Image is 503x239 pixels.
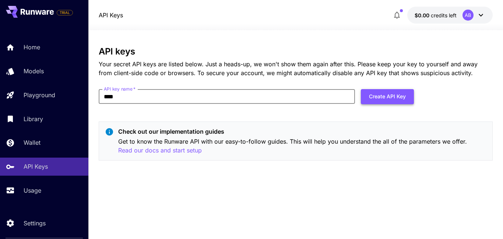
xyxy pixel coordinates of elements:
p: Settings [24,219,46,228]
div: AB [462,10,474,21]
p: Playground [24,91,55,99]
p: Home [24,43,40,52]
a: API Keys [99,11,123,20]
button: $0.00AB [407,7,493,24]
h3: API keys [99,46,493,57]
div: $0.00 [415,11,457,19]
p: Library [24,115,43,123]
span: Add your payment card to enable full platform functionality. [57,8,73,17]
label: API key name [104,86,136,92]
p: Your secret API keys are listed below. Just a heads-up, we won't show them again after this. Plea... [99,60,493,77]
button: Read our docs and start setup [118,146,202,155]
p: Usage [24,186,41,195]
p: Check out our implementation guides [118,127,486,136]
nav: breadcrumb [99,11,123,20]
p: Get to know the Runware API with our easy-to-follow guides. This will help you understand the all... [118,137,486,155]
p: Wallet [24,138,41,147]
span: TRIAL [57,10,73,15]
p: Models [24,67,44,75]
p: API Keys [24,162,48,171]
span: credits left [431,12,457,18]
span: $0.00 [415,12,431,18]
button: Create API Key [361,89,414,104]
